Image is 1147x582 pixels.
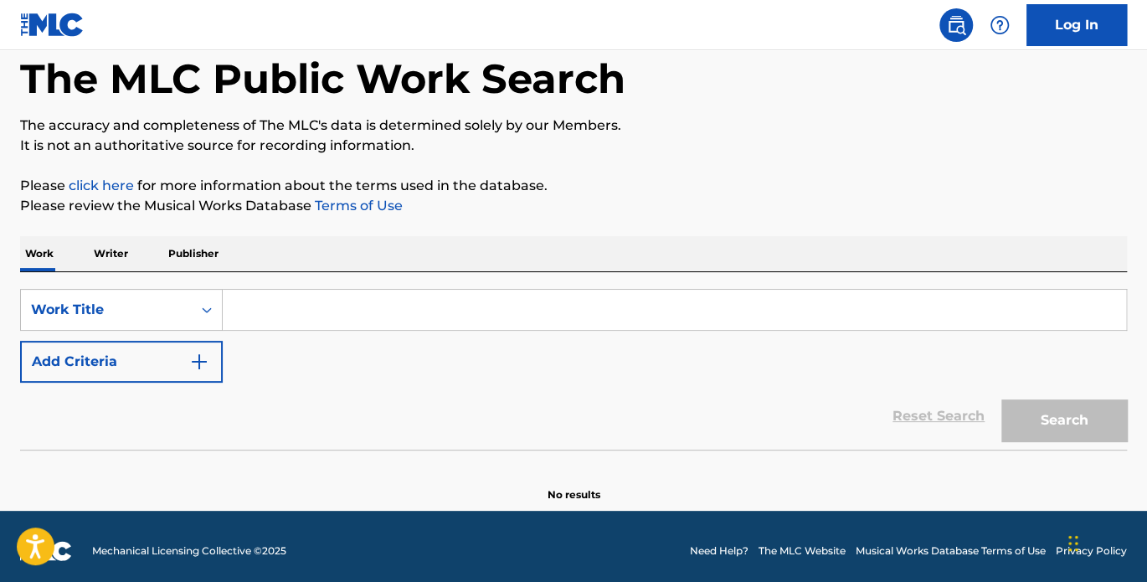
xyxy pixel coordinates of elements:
[1056,543,1127,559] a: Privacy Policy
[856,543,1046,559] a: Musical Works Database Terms of Use
[1068,518,1078,569] div: Drag
[759,543,846,559] a: The MLC Website
[939,8,973,42] a: Public Search
[20,176,1127,196] p: Please for more information about the terms used in the database.
[1063,502,1147,582] iframe: Chat Widget
[31,300,182,320] div: Work Title
[20,116,1127,136] p: The accuracy and completeness of The MLC's data is determined solely by our Members.
[946,15,966,35] img: search
[20,236,59,271] p: Work
[20,136,1127,156] p: It is not an authoritative source for recording information.
[20,289,1127,450] form: Search Form
[189,352,209,372] img: 9d2ae6d4665cec9f34b9.svg
[548,467,600,502] p: No results
[311,198,403,214] a: Terms of Use
[20,54,625,104] h1: The MLC Public Work Search
[990,15,1010,35] img: help
[69,178,134,193] a: click here
[89,236,133,271] p: Writer
[163,236,224,271] p: Publisher
[20,196,1127,216] p: Please review the Musical Works Database
[20,341,223,383] button: Add Criteria
[983,8,1016,42] div: Help
[92,543,286,559] span: Mechanical Licensing Collective © 2025
[1026,4,1127,46] a: Log In
[690,543,748,559] a: Need Help?
[20,13,85,37] img: MLC Logo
